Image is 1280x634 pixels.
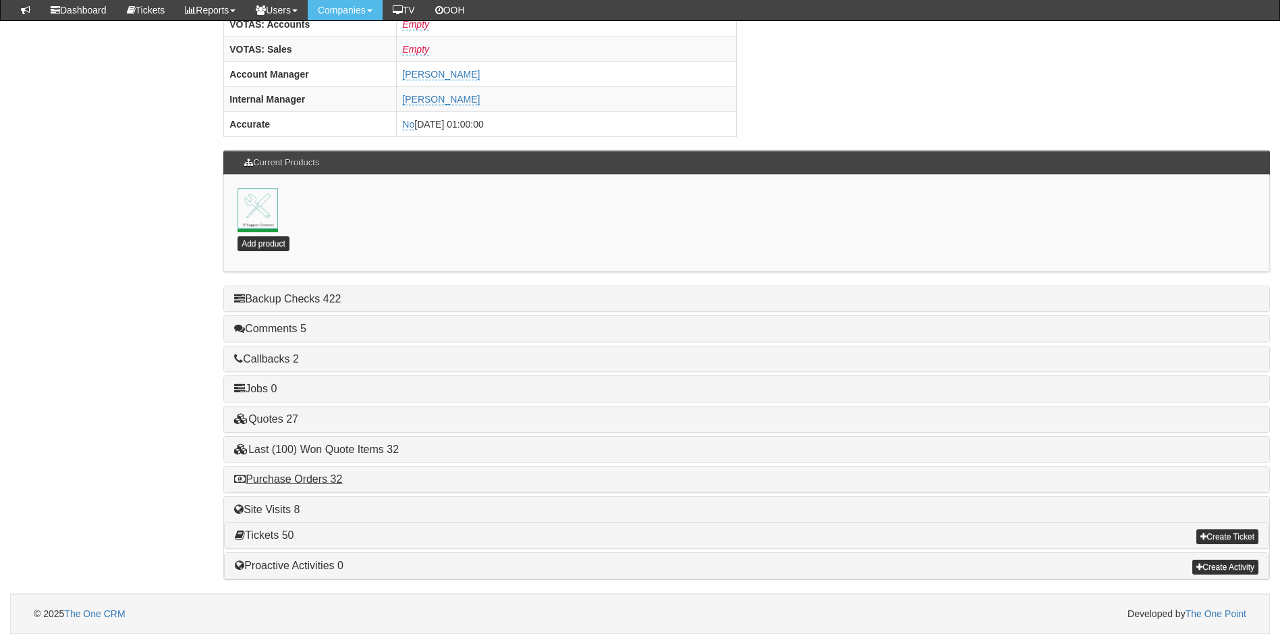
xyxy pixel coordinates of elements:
[1192,560,1258,575] a: Create Activity
[397,111,736,136] td: [DATE] 01:00:00
[234,473,342,485] a: Purchase Orders 32
[238,188,278,229] img: it-support-contract.png
[1186,608,1246,619] a: The One Point
[238,188,278,229] a: IT Support Contract<br> 26th Feb 2020 <br> No to date
[224,86,397,111] th: Internal Manager
[402,44,429,55] a: Empty
[234,323,306,334] a: Comments 5
[1128,607,1246,620] span: Developed by
[238,151,326,174] h3: Current Products
[235,560,343,571] a: Proactive Activities 0
[238,236,289,251] a: Add product
[402,19,429,30] a: Empty
[234,504,300,515] a: Site Visits 8
[34,608,126,619] span: © 2025
[234,353,299,365] a: Callbacks 2
[224,11,397,36] th: VOTAS: Accounts
[234,413,298,425] a: Quotes 27
[234,383,277,394] a: Jobs 0
[1196,529,1258,544] a: Create Ticket
[402,119,414,130] a: No
[234,444,399,455] a: Last (100) Won Quote Items 32
[224,111,397,136] th: Accurate
[234,293,341,305] a: Backup Checks 422
[224,61,397,86] th: Account Manager
[64,608,125,619] a: The One CRM
[224,36,397,61] th: VOTAS: Sales
[402,94,480,105] a: [PERSON_NAME]
[235,529,294,541] a: Tickets 50
[402,69,480,80] a: [PERSON_NAME]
